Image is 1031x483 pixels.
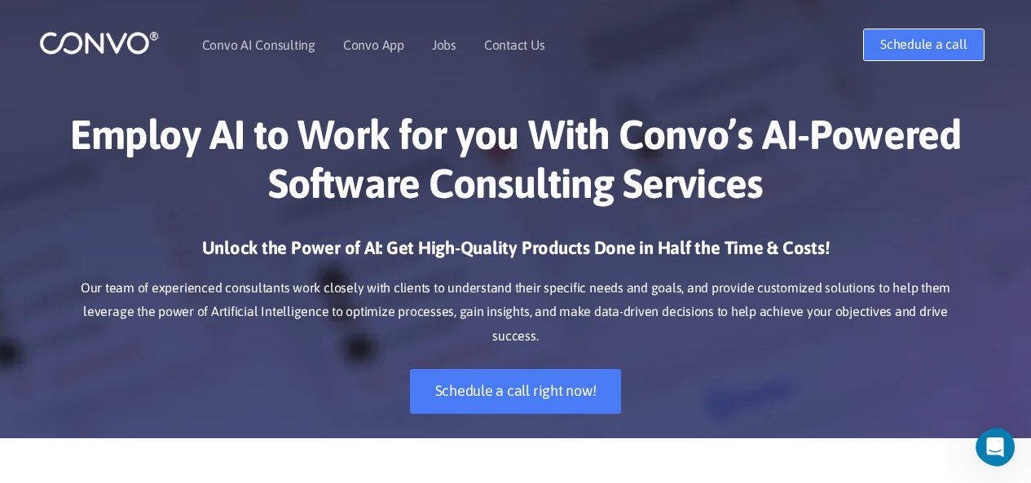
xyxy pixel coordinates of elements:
a: Schedule a call [863,29,984,61]
h3: Unlock the Power of AI: Get High-Quality Products Done in Half the Time & Costs! [64,236,968,272]
h1: Employ AI to Work for you With Convo’s AI-Powered Software Consulting Services [64,110,968,220]
a: Jobs [432,38,456,51]
a: Convo AI Consulting [202,38,315,51]
iframe: Intercom live chat [976,428,1026,467]
a: Convo App [343,38,404,51]
img: logo_1.png [39,30,159,55]
a: Contact Us [484,38,545,51]
a: Schedule a call right now! [410,369,622,414]
p: Our team of experienced consultants work closely with clients to understand their specific needs ... [64,276,968,349]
